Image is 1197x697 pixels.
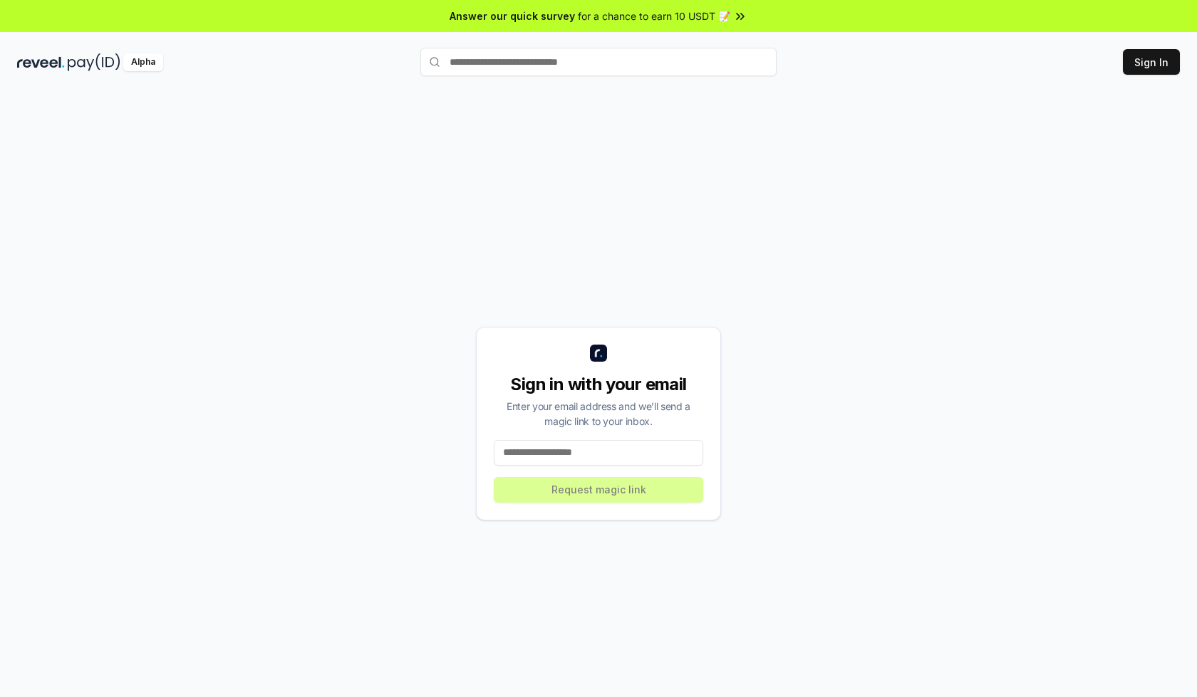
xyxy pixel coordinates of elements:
[68,53,120,71] img: pay_id
[17,53,65,71] img: reveel_dark
[590,345,607,362] img: logo_small
[1123,49,1180,75] button: Sign In
[494,399,703,429] div: Enter your email address and we’ll send a magic link to your inbox.
[494,373,703,396] div: Sign in with your email
[123,53,163,71] div: Alpha
[450,9,575,23] span: Answer our quick survey
[578,9,730,23] span: for a chance to earn 10 USDT 📝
